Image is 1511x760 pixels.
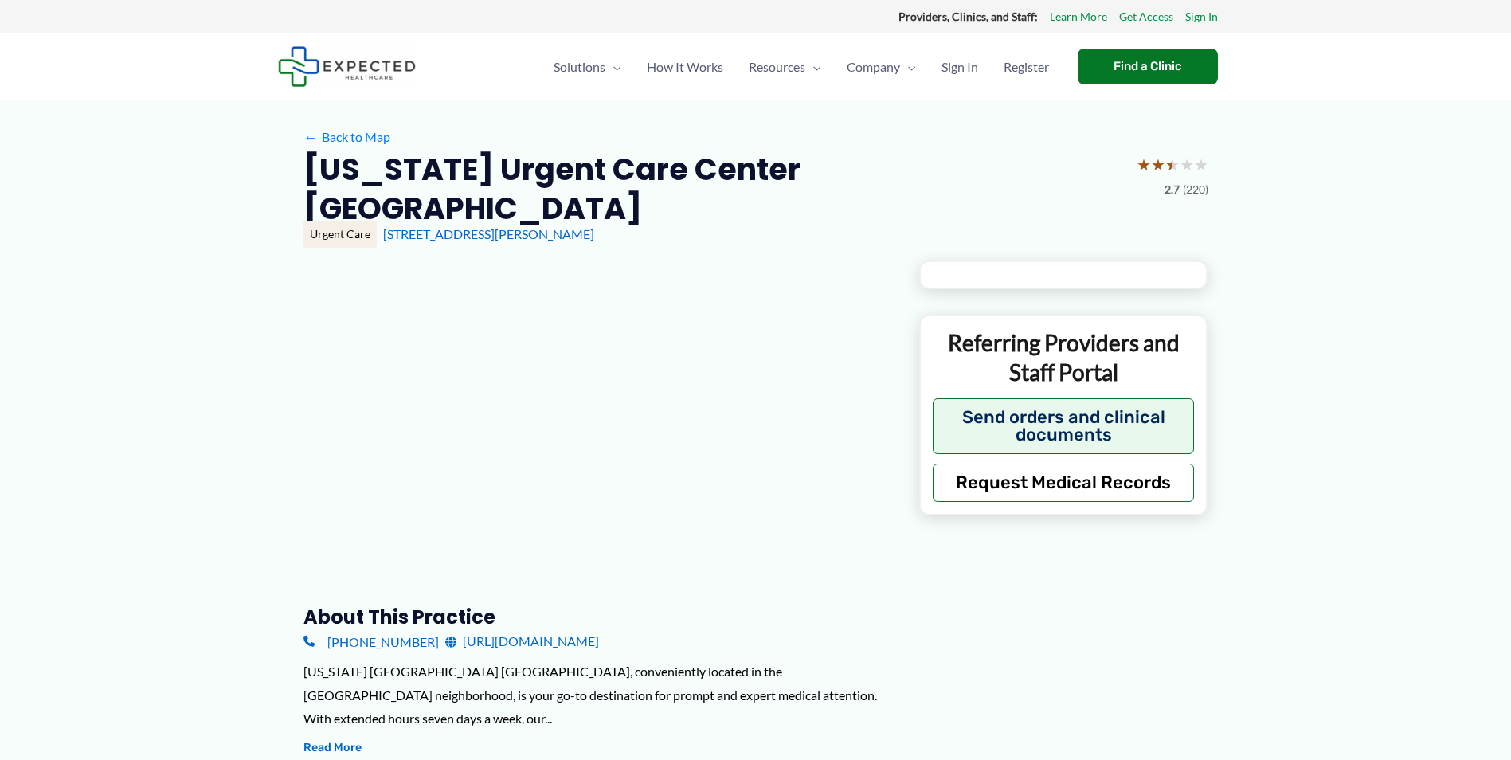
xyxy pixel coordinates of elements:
a: Sign In [929,39,991,95]
span: Menu Toggle [805,39,821,95]
span: Sign In [941,39,978,95]
strong: Providers, Clinics, and Staff: [898,10,1038,23]
a: CompanyMenu Toggle [834,39,929,95]
span: ★ [1194,150,1208,179]
h3: About this practice [303,605,894,629]
img: Expected Healthcare Logo - side, dark font, small [278,46,416,87]
div: [US_STATE] [GEOGRAPHIC_DATA] [GEOGRAPHIC_DATA], conveniently located in the [GEOGRAPHIC_DATA] nei... [303,660,894,731]
span: Resources [749,39,805,95]
span: 2.7 [1165,179,1180,200]
a: SolutionsMenu Toggle [541,39,634,95]
span: ★ [1180,150,1194,179]
button: Send orders and clinical documents [933,398,1195,454]
span: ★ [1165,150,1180,179]
span: How It Works [647,39,723,95]
span: ★ [1137,150,1151,179]
a: ←Back to Map [303,125,390,149]
span: Menu Toggle [605,39,621,95]
h2: [US_STATE] Urgent Care Center [GEOGRAPHIC_DATA] [303,150,1124,229]
a: Register [991,39,1062,95]
nav: Primary Site Navigation [541,39,1062,95]
div: Urgent Care [303,221,377,248]
a: ResourcesMenu Toggle [736,39,834,95]
button: Request Medical Records [933,464,1195,502]
a: Find a Clinic [1078,49,1218,84]
span: Register [1004,39,1049,95]
span: Company [847,39,900,95]
span: Menu Toggle [900,39,916,95]
a: Learn More [1050,6,1107,27]
a: [PHONE_NUMBER] [303,629,439,653]
a: Get Access [1119,6,1173,27]
span: Solutions [554,39,605,95]
a: How It Works [634,39,736,95]
span: (220) [1183,179,1208,200]
span: ★ [1151,150,1165,179]
span: ← [303,129,319,144]
button: Read More [303,738,362,758]
a: Sign In [1185,6,1218,27]
a: [STREET_ADDRESS][PERSON_NAME] [383,226,594,241]
a: [URL][DOMAIN_NAME] [445,629,599,653]
p: Referring Providers and Staff Portal [933,328,1195,386]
